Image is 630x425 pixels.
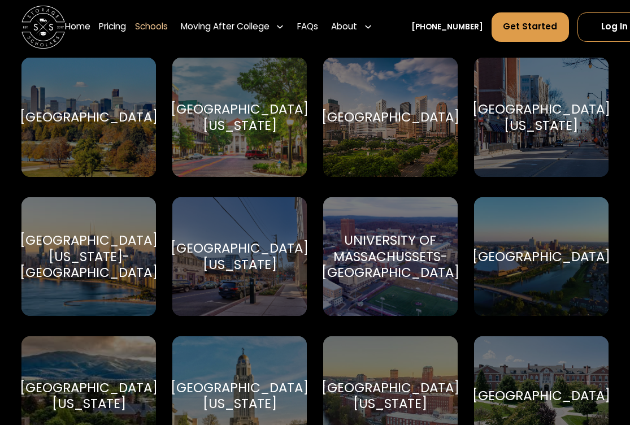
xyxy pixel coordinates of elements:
a: Go to selected school [172,58,307,177]
a: Go to selected school [474,58,609,177]
div: Moving After College [176,12,289,42]
div: [GEOGRAPHIC_DATA][US_STATE] [472,101,610,133]
a: Go to selected school [323,197,458,316]
a: Home [65,12,90,42]
a: FAQs [297,12,318,42]
a: Go to selected school [21,197,156,316]
div: University of Massachussets-[GEOGRAPHIC_DATA] [321,232,459,281]
a: Get Started [492,12,568,42]
div: About [331,20,357,33]
div: [GEOGRAPHIC_DATA][US_STATE] [171,380,309,412]
div: Moving After College [181,20,270,33]
a: Schools [135,12,168,42]
a: Go to selected school [21,58,156,177]
div: [GEOGRAPHIC_DATA] [20,109,158,125]
img: Storage Scholars main logo [21,6,65,49]
a: Go to selected school [172,197,307,316]
a: Go to selected school [323,58,458,177]
div: About [327,12,377,42]
div: [GEOGRAPHIC_DATA] [472,388,610,404]
a: [PHONE_NUMBER] [411,21,483,33]
div: [GEOGRAPHIC_DATA][US_STATE]-[GEOGRAPHIC_DATA] [20,232,158,281]
div: [GEOGRAPHIC_DATA] [321,109,459,125]
a: Pricing [99,12,126,42]
div: [GEOGRAPHIC_DATA][US_STATE] [171,240,309,272]
a: Go to selected school [474,197,609,316]
div: [GEOGRAPHIC_DATA][US_STATE] [321,380,459,412]
div: [GEOGRAPHIC_DATA] [472,249,610,265]
div: [GEOGRAPHIC_DATA][US_STATE] [20,380,158,412]
div: [GEOGRAPHIC_DATA][US_STATE] [171,101,309,133]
